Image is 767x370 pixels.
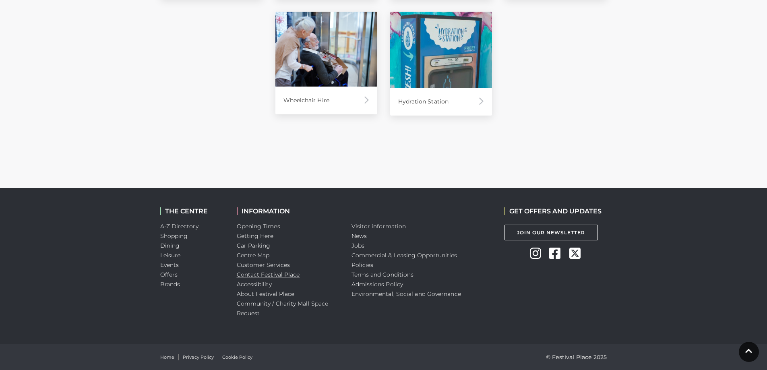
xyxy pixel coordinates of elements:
a: Visitor information [351,223,406,230]
a: Terms and Conditions [351,271,414,278]
a: Admissions Policy [351,281,403,288]
a: Policies [351,261,374,269]
a: Wheelchair Hire [275,12,377,115]
h2: GET OFFERS AND UPDATES [504,207,602,215]
a: Opening Times [237,223,280,230]
a: Offers [160,271,178,278]
h2: INFORMATION [237,207,339,215]
a: Car Parking [237,242,271,249]
a: Hydration Station [390,12,492,116]
a: About Festival Place [237,290,295,298]
a: Cookie Policy [222,354,252,361]
a: Brands [160,281,180,288]
a: Leisure [160,252,181,259]
a: Commercial & Leasing Opportunities [351,252,457,259]
a: Jobs [351,242,364,249]
a: Dining [160,242,180,249]
a: Contact Festival Place [237,271,300,278]
a: Privacy Policy [183,354,214,361]
a: Home [160,354,174,361]
a: Community / Charity Mall Space Request [237,300,329,317]
a: Getting Here [237,232,274,240]
h2: THE CENTRE [160,207,225,215]
a: Events [160,261,179,269]
a: Join Our Newsletter [504,225,598,240]
a: News [351,232,367,240]
a: Shopping [160,232,188,240]
p: © Festival Place 2025 [546,352,607,362]
a: Accessibility [237,281,272,288]
a: Customer Services [237,261,290,269]
a: Environmental, Social and Governance [351,290,461,298]
div: Wheelchair Hire [275,87,377,114]
a: Centre Map [237,252,270,259]
a: A-Z Directory [160,223,198,230]
div: Hydration Station [390,88,492,116]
